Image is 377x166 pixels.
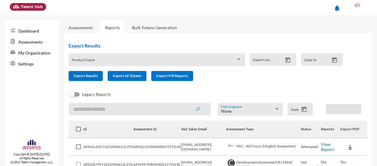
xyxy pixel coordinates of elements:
[82,91,111,98] span: Legacy Reports
[301,138,321,156] td: Attempted
[5,25,59,36] a: Dashboard
[69,43,348,48] h2: Export Results
[83,138,133,156] td: 689a5c65511832000e13c259
[74,73,98,78] span: Export Results
[321,121,340,138] th: Reports
[69,71,103,81] button: Export Results
[22,139,41,151] img: assesscompany-logo.png
[5,152,59,164] p: Copyright © [DATE]-[DATE]. All Rights Reserved. ASSESS Talent Management, LLC.
[226,121,301,138] th: Assessment Type
[282,57,293,63] button: Open calendar
[299,106,309,113] button: Open calendar
[340,121,367,138] th: Export PDF
[133,121,181,138] th: Assessment Id
[5,36,59,47] a: Assessments
[100,20,125,35] a: Reports
[69,103,210,115] input: Search by name, token, assessment type, etc.
[69,25,93,30] a: Assessments
[5,58,59,69] a: Settings
[331,107,356,111] span: Download PDF
[226,138,301,156] td: MIC - AD Focus 3 English Assessment
[156,73,188,78] span: Export Pdf Reports
[221,108,232,114] span: None
[181,121,226,138] th: Test Taker Email
[321,142,334,152] a: View Report
[326,104,361,114] button: Download PDF
[83,121,133,138] th: Id
[133,138,181,156] td: 689a5c65dbf6f40015792cfd
[151,71,193,81] button: Export Pdf Reports
[329,57,340,63] button: Open calendar
[108,71,146,81] button: Export Id/Tokens
[301,121,321,138] th: Status
[5,47,59,58] a: My Organization
[181,138,226,156] td: [EMAIL_ADDRESS][DOMAIN_NAME]
[113,73,141,78] span: Export Id/Tokens
[333,5,341,12] mat-icon: notifications
[127,20,182,35] a: Bulk Tokens Generation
